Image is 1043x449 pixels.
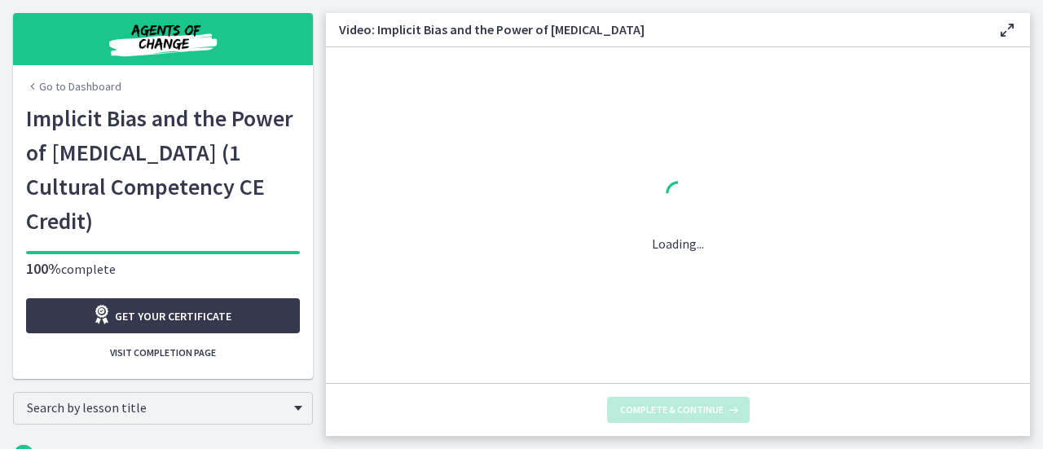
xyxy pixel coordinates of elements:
span: Complete & continue [620,403,724,416]
span: Visit completion page [110,346,216,359]
p: complete [26,259,300,279]
i: Opens in a new window [92,305,115,324]
h3: Video: Implicit Bias and the Power of [MEDICAL_DATA] [339,20,971,39]
span: 100% [26,259,61,278]
span: Search by lesson title [27,399,286,416]
h1: Implicit Bias and the Power of [MEDICAL_DATA] (1 Cultural Competency CE Credit) [26,101,300,238]
span: Get your certificate [115,306,231,326]
button: Complete & continue [607,397,750,423]
a: Go to Dashboard [26,78,121,95]
div: 1 [652,177,704,214]
a: Get your certificate [26,298,300,333]
p: Loading... [652,234,704,253]
div: Search by lesson title [13,392,313,425]
img: Agents of Change [65,20,261,59]
button: Visit completion page [26,340,300,366]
